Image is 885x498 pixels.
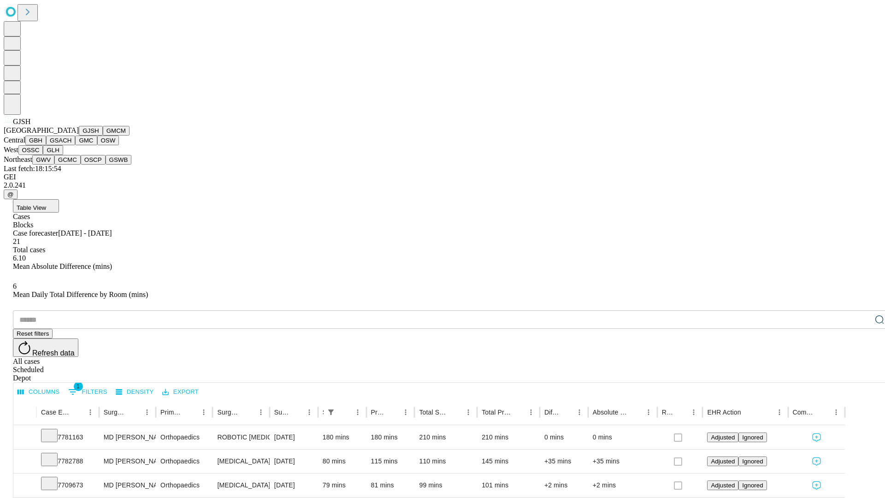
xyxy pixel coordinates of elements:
button: Menu [197,406,210,419]
div: Difference [544,409,559,416]
span: West [4,146,18,154]
div: 7782788 [41,450,94,473]
button: Menu [773,406,786,419]
button: Table View [13,199,59,213]
button: Menu [351,406,364,419]
div: Scheduled In Room Duration [323,409,324,416]
div: 101 mins [482,474,535,497]
div: [MEDICAL_DATA] [MEDICAL_DATA] [217,450,265,473]
button: Menu [687,406,700,419]
button: Sort [674,406,687,419]
div: 115 mins [371,450,410,473]
button: Expand [18,478,32,494]
span: Total cases [13,246,45,254]
button: Menu [399,406,412,419]
div: 99 mins [419,474,472,497]
button: Export [160,385,201,399]
button: GMCM [103,126,130,136]
div: 80 mins [323,450,362,473]
div: +35 mins [593,450,653,473]
button: Sort [184,406,197,419]
div: GEI [4,173,881,181]
button: GMC [75,136,97,145]
button: Sort [449,406,462,419]
button: Sort [338,406,351,419]
button: Menu [254,406,267,419]
button: GCMC [54,155,81,165]
button: OSSC [18,145,43,155]
button: Sort [71,406,84,419]
button: GJSH [79,126,103,136]
span: [GEOGRAPHIC_DATA] [4,126,79,134]
button: Refresh data [13,338,78,357]
div: [DATE] [274,426,313,449]
span: Adjusted [711,434,735,441]
div: Resolved in EHR [662,409,674,416]
button: Sort [512,406,525,419]
div: 180 mins [323,426,362,449]
span: Reset filters [17,330,49,337]
div: 0 mins [544,426,584,449]
div: ROBOTIC [MEDICAL_DATA] KNEE TOTAL [217,426,265,449]
div: +2 mins [544,474,584,497]
span: 21 [13,237,20,245]
span: @ [7,191,14,198]
span: Adjusted [711,458,735,465]
button: Sort [242,406,254,419]
button: Adjusted [707,433,738,442]
button: Menu [462,406,475,419]
span: Mean Absolute Difference (mins) [13,262,112,270]
div: Comments [793,409,816,416]
button: Adjusted [707,480,738,490]
button: Menu [303,406,316,419]
button: Adjusted [707,456,738,466]
button: Show filters [66,385,110,399]
span: [DATE] - [DATE] [58,229,112,237]
div: 7781163 [41,426,94,449]
span: Ignored [742,482,763,489]
button: @ [4,190,18,199]
div: Predicted In Room Duration [371,409,386,416]
div: 145 mins [482,450,535,473]
button: Menu [84,406,97,419]
button: Sort [128,406,141,419]
span: Ignored [742,434,763,441]
div: Total Predicted Duration [482,409,511,416]
span: Refresh data [32,349,75,357]
div: [DATE] [274,450,313,473]
div: Orthopaedics [160,426,208,449]
button: Menu [642,406,655,419]
button: Select columns [15,385,62,399]
div: Total Scheduled Duration [419,409,448,416]
div: Orthopaedics [160,450,208,473]
button: Sort [629,406,642,419]
button: GSACH [46,136,75,145]
button: Ignored [738,456,767,466]
button: GWV [32,155,54,165]
span: Mean Daily Total Difference by Room (mins) [13,290,148,298]
div: 81 mins [371,474,410,497]
div: Case Epic Id [41,409,70,416]
button: Menu [830,406,843,419]
div: 79 mins [323,474,362,497]
div: 180 mins [371,426,410,449]
button: Ignored [738,433,767,442]
div: 210 mins [482,426,535,449]
button: Density [113,385,156,399]
button: Sort [386,406,399,419]
span: Table View [17,204,46,211]
div: +35 mins [544,450,584,473]
button: OSW [97,136,119,145]
button: Expand [18,430,32,446]
div: Surgeon Name [104,409,127,416]
button: Sort [742,406,755,419]
span: Last fetch: 18:15:54 [4,165,61,172]
span: Case forecaster [13,229,58,237]
button: OSCP [81,155,106,165]
button: GSWB [106,155,132,165]
span: Adjusted [711,482,735,489]
span: Central [4,136,25,144]
div: Orthopaedics [160,474,208,497]
div: Surgery Date [274,409,289,416]
div: 2.0.241 [4,181,881,190]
